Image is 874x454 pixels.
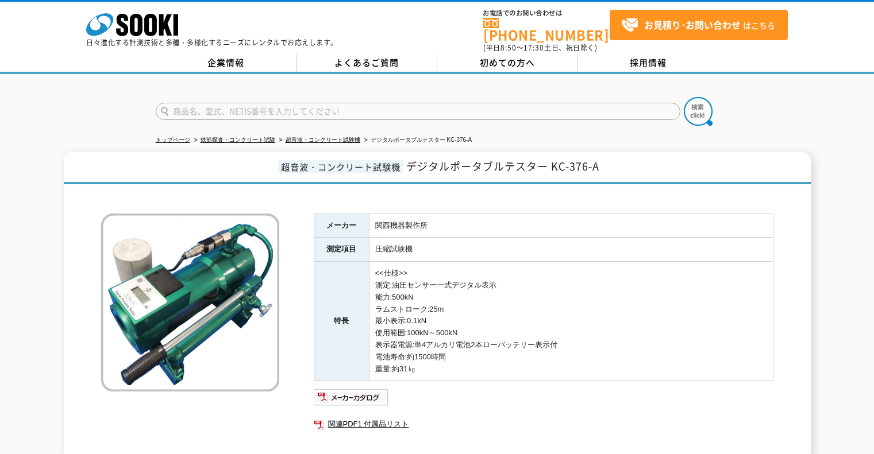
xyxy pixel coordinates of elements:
a: メーカーカタログ [314,396,389,405]
li: デジタルポータブルテスター KC-376-A [362,134,472,146]
a: トップページ [156,137,190,143]
img: メーカーカタログ [314,388,389,406]
th: メーカー [314,214,369,238]
img: btn_search.png [684,97,713,126]
th: 特長 [314,262,369,381]
span: 17:30 [523,42,544,53]
input: 商品名、型式、NETIS番号を入力してください [156,103,680,120]
a: [PHONE_NUMBER] [483,18,610,41]
span: お電話でのお問い合わせは [483,10,610,17]
th: 測定項目 [314,238,369,262]
a: よくあるご質問 [297,55,437,72]
a: 企業情報 [156,55,297,72]
td: 圧縮試験機 [369,238,773,262]
span: 超音波・コンクリート試験機 [278,160,403,173]
p: 日々進化する計測技術と多種・多様化するニーズにレンタルでお応えします。 [86,39,338,46]
span: 8:50 [500,42,517,53]
a: 関連PDF1 付属品リスト [314,417,773,432]
img: デジタルポータブルテスター KC-376-A [101,214,279,391]
span: デジタルポータブルテスター KC-376-A [406,158,599,174]
span: はこちら [621,17,775,34]
td: 関西機器製作所 [369,214,773,238]
strong: お見積り･お問い合わせ [644,18,741,32]
span: (平日 ～ 土日、祝日除く) [483,42,597,53]
a: 初めての方へ [437,55,578,72]
a: 採用情報 [578,55,719,72]
span: 初めての方へ [480,56,535,69]
a: 超音波・コンクリート試験機 [286,137,360,143]
a: 鉄筋探査・コンクリート試験 [201,137,275,143]
a: お見積り･お問い合わせはこちら [610,10,788,40]
td: <<仕様>> 測定:油圧センサー一式デジタル表示 能力:500kN ラムストローク:25m 最小表示:0.1kN 使用範囲:100kN～500kN 表示器電源:単4アルカリ電池2本ローバッテリー... [369,262,773,381]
